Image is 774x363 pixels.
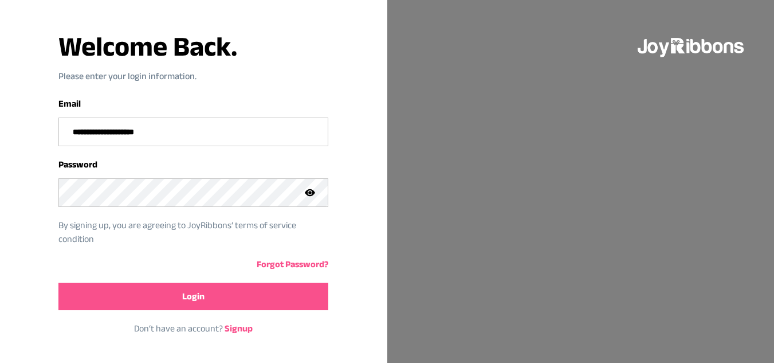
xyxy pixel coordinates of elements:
label: Email [58,99,81,108]
span: Login [182,290,205,303]
p: Don‘t have an account? [58,322,328,335]
button: Login [58,283,328,310]
img: joyribbons [637,28,747,64]
label: Password [58,159,97,169]
p: By signing up, you are agreeing to JoyRibbons‘ terms of service condition [58,218,311,246]
a: Forgot Password? [257,259,328,269]
p: Please enter your login information. [58,69,328,83]
a: Signup [225,323,253,333]
h3: Welcome Back. [58,33,328,60]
